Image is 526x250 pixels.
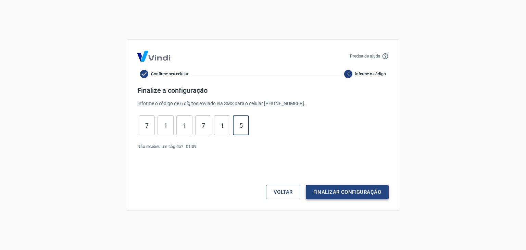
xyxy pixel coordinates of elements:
p: Não recebeu um cógido? [137,143,183,150]
img: Logo Vind [137,51,170,62]
span: Informe o código [355,71,386,77]
p: 01 : 09 [186,143,197,150]
text: 2 [347,72,349,76]
p: Precisa de ajuda [350,53,380,59]
h4: Finalize a configuração [137,86,389,95]
p: Informe o código de 6 dígitos enviado via SMS para o celular [PHONE_NUMBER] . [137,100,389,107]
span: Confirme seu celular [151,71,188,77]
button: Finalizar configuração [306,185,389,199]
button: Voltar [266,185,300,199]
